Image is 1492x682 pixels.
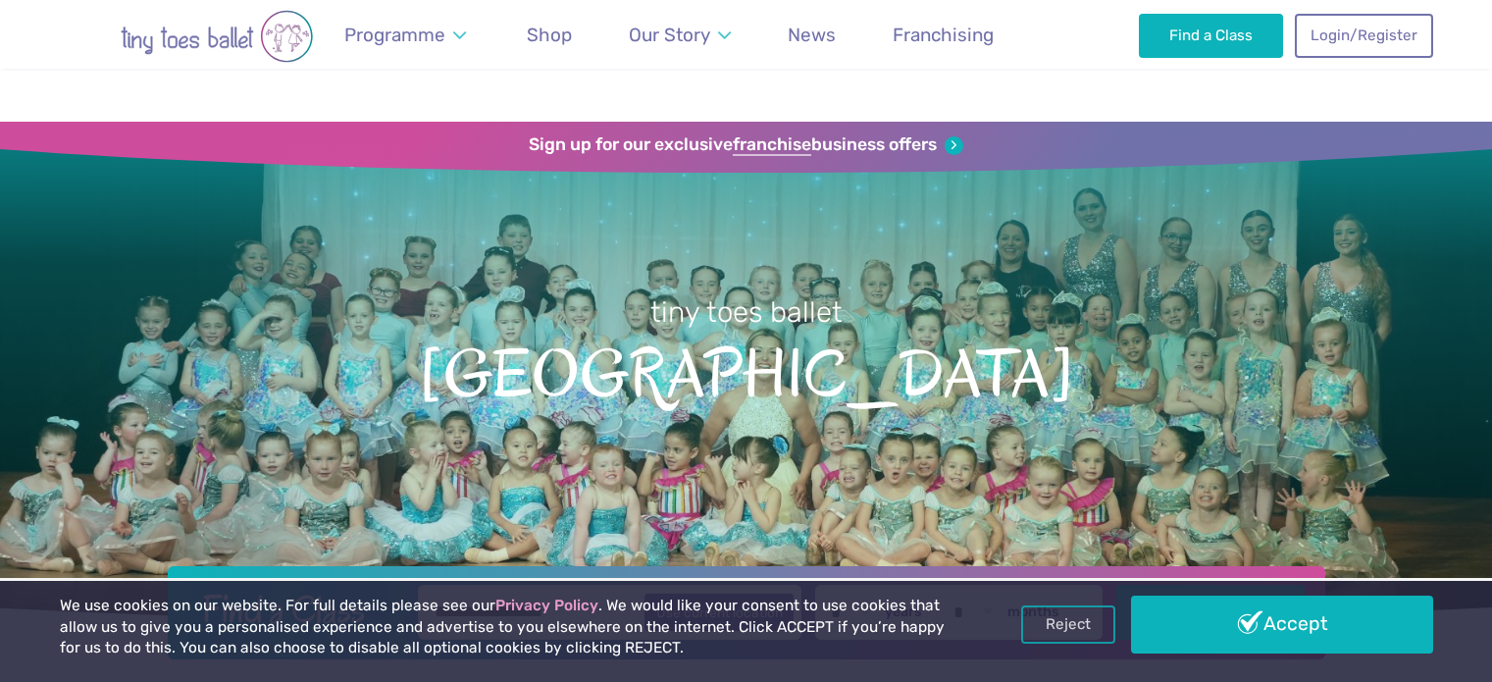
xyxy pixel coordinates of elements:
a: Programme [335,12,476,58]
a: Our Story [619,12,740,58]
a: Sign up for our exclusivefranchisebusiness offers [529,134,963,156]
strong: franchise [733,134,811,156]
a: Reject [1021,605,1115,643]
span: Franchising [893,24,994,46]
span: Shop [527,24,572,46]
a: News [779,12,846,58]
small: tiny toes ballet [650,295,843,329]
a: Franchising [884,12,1003,58]
span: [GEOGRAPHIC_DATA] [34,332,1458,411]
a: Login/Register [1295,14,1432,57]
a: Accept [1131,596,1433,653]
p: We use cookies on our website. For full details please see our . We would like your consent to us... [60,596,952,659]
img: tiny toes ballet [60,10,374,63]
a: Privacy Policy [495,597,598,614]
a: Shop [518,12,582,58]
span: Our Story [629,24,710,46]
a: Find a Class [1139,14,1283,57]
span: Programme [344,24,445,46]
span: News [788,24,836,46]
